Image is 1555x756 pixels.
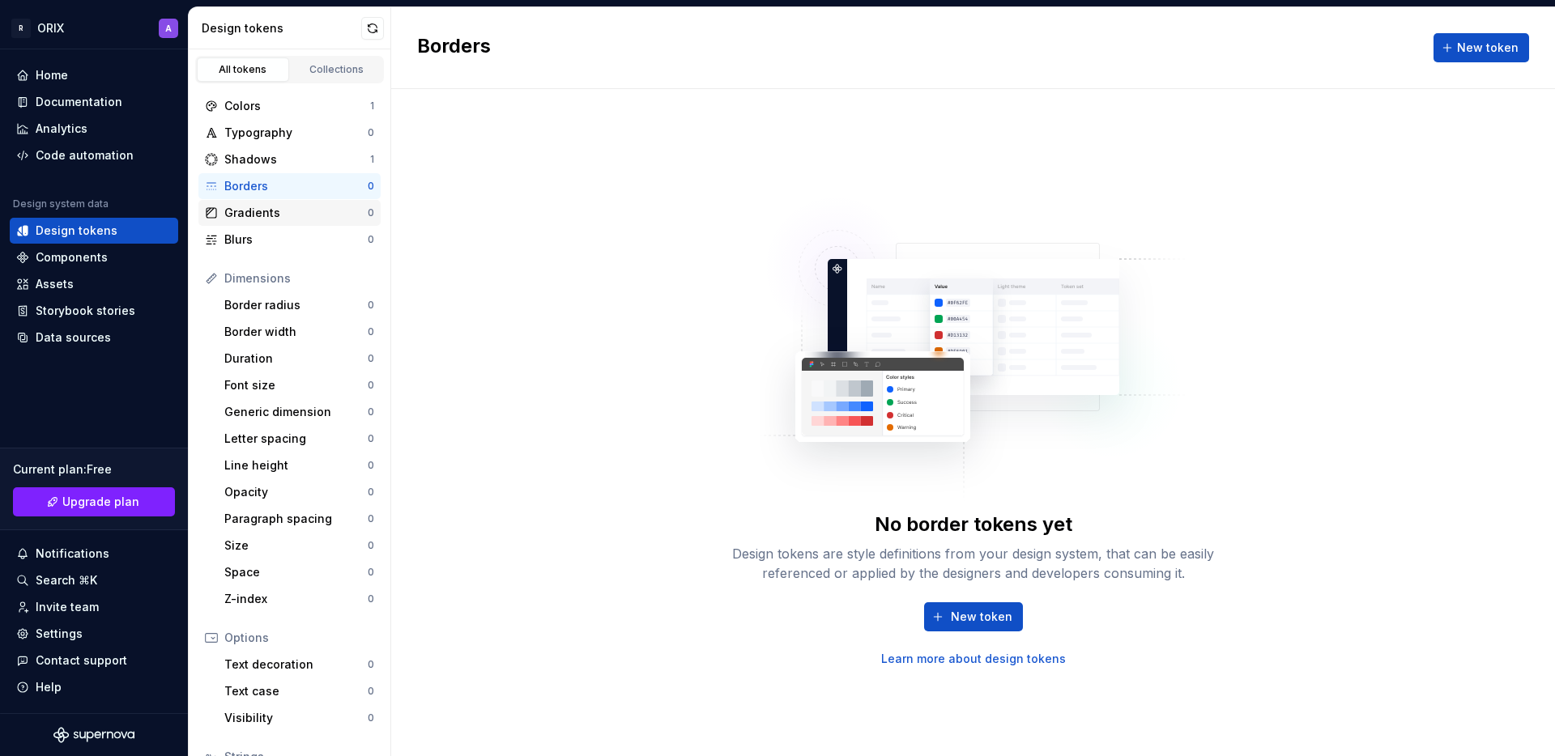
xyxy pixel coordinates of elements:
a: Borders0 [198,173,381,199]
a: Upgrade plan [13,487,175,516]
span: New token [1457,40,1519,56]
a: Duration0 [218,346,381,372]
div: Assets [36,276,74,292]
button: Notifications [10,541,178,567]
div: Blurs [224,231,368,248]
div: 0 [368,180,374,193]
a: Documentation [10,89,178,115]
div: 1 [370,153,374,166]
div: Size [224,537,368,554]
div: Collections [296,63,377,76]
div: Letter spacing [224,431,368,447]
div: 0 [368,379,374,392]
a: Opacity0 [218,479,381,505]
div: A [165,22,172,35]
a: Code automation [10,142,178,168]
div: Line height [224,457,368,474]
button: RORIXA [3,11,185,45]
div: 1 [370,100,374,113]
div: 0 [368,486,374,499]
a: Home [10,62,178,88]
div: Storybook stories [36,303,135,319]
div: Paragraph spacing [224,511,368,527]
div: Colors [224,98,370,114]
div: 0 [368,126,374,139]
a: Letter spacing0 [218,426,381,452]
span: New token [951,609,1012,625]
button: Contact support [10,648,178,673]
div: Font size [224,377,368,393]
div: Design tokens [36,223,117,239]
div: Generic dimension [224,404,368,420]
div: Z-index [224,591,368,607]
div: Duration [224,350,368,367]
button: New token [1434,33,1529,62]
div: Components [36,249,108,265]
div: No border tokens yet [875,512,1072,537]
div: 0 [368,352,374,365]
div: Design system data [13,197,109,210]
div: Typography [224,125,368,141]
div: 0 [368,432,374,445]
a: Blurs0 [198,227,381,253]
a: Typography0 [198,120,381,146]
a: Analytics [10,116,178,142]
div: Invite team [36,599,99,615]
div: Space [224,564,368,580]
a: Border radius0 [218,292,381,318]
div: 0 [368,658,374,671]
div: Data sources [36,329,111,346]
a: Line height0 [218,452,381,478]
h2: Borders [417,33,491,62]
div: 0 [368,539,374,552]
div: Visibility [224,710,368,726]
a: Gradients0 [198,200,381,226]
div: R [11,19,31,38]
a: Border width0 [218,319,381,345]
div: 0 [368,406,374,418]
a: Size0 [218,533,381,559]
div: Code automation [36,147,134,164]
a: Invite team [10,594,178,620]
button: New token [924,602,1023,631]
div: Search ⌘K [36,572,97,588]
div: Documentation [36,94,122,110]
div: 0 [368,711,374,724]
div: Contact support [36,652,127,669]
div: 0 [368,685,374,698]
div: Opacity [224,484,368,500]
div: Shadows [224,151,370,168]
a: Text decoration0 [218,652,381,677]
button: Search ⌘K [10,567,178,593]
div: ORIX [37,20,64,36]
svg: Supernova Logo [53,727,134,743]
div: Border radius [224,297,368,313]
div: Design tokens [202,20,361,36]
a: Visibility0 [218,705,381,731]
a: Design tokens [10,218,178,244]
div: Borders [224,178,368,194]
div: Text case [224,683,368,699]
div: 0 [368,512,374,525]
div: 0 [368,459,374,472]
a: Space0 [218,559,381,585]
div: Notifications [36,546,109,562]
a: Paragraph spacing0 [218,506,381,532]
div: Analytics [36,121,87,137]
a: Shadows1 [198,147,381,172]
a: Colors1 [198,93,381,119]
a: Assets [10,271,178,297]
a: Components [10,244,178,270]
div: Options [224,630,374,646]
a: Storybook stories [10,298,178,324]
div: Border width [224,324,368,340]
div: Help [36,679,62,695]
a: Generic dimension0 [218,399,381,425]
a: Font size0 [218,372,381,398]
div: 0 [368,325,374,338]
a: Z-index0 [218,586,381,612]
div: Home [36,67,68,83]
button: Help [10,674,178,700]
a: Data sources [10,325,178,350]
